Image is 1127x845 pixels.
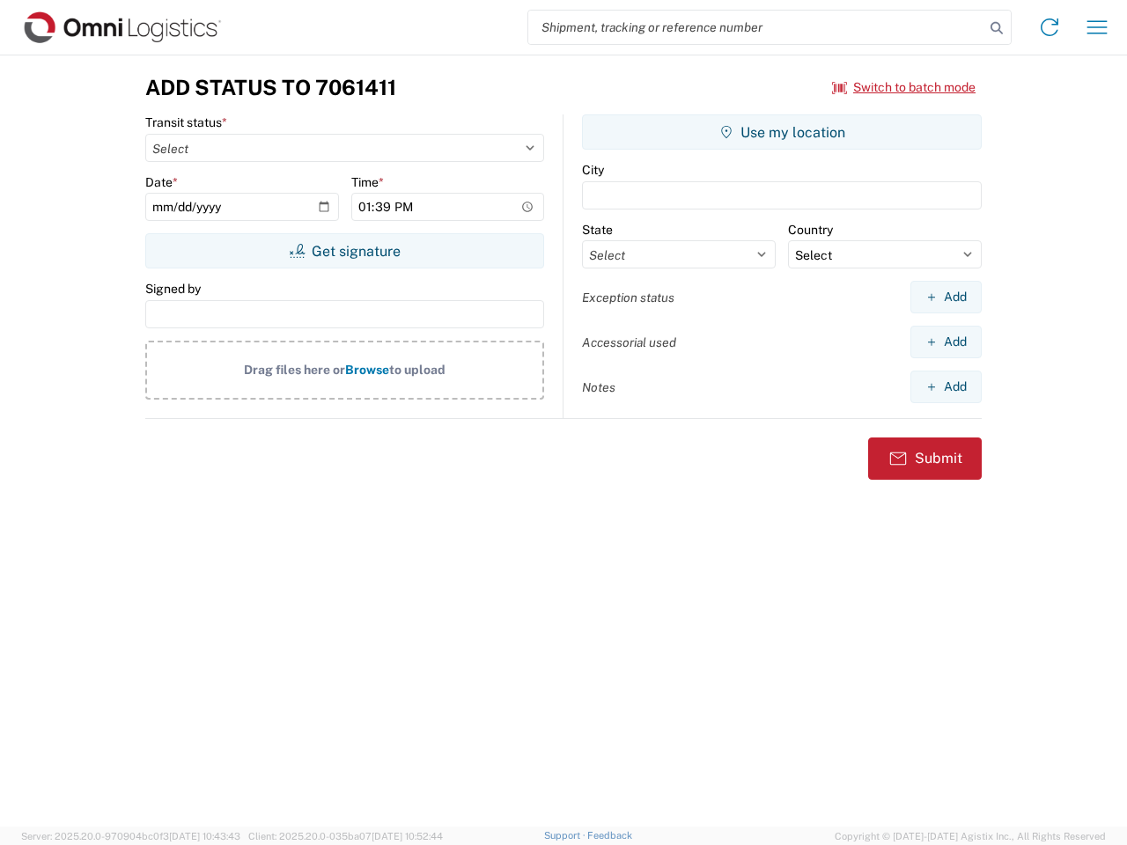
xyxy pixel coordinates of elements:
[145,75,396,100] h3: Add Status to 7061411
[248,831,443,841] span: Client: 2025.20.0-035ba07
[528,11,984,44] input: Shipment, tracking or reference number
[169,831,240,841] span: [DATE] 10:43:43
[832,73,976,102] button: Switch to batch mode
[372,831,443,841] span: [DATE] 10:52:44
[582,290,674,305] label: Exception status
[145,281,201,297] label: Signed by
[145,174,178,190] label: Date
[544,830,588,841] a: Support
[910,281,982,313] button: Add
[788,222,833,238] label: Country
[868,437,982,480] button: Submit
[145,233,544,268] button: Get signature
[244,363,345,377] span: Drag files here or
[582,162,604,178] label: City
[582,334,676,350] label: Accessorial used
[582,222,613,238] label: State
[21,831,240,841] span: Server: 2025.20.0-970904bc0f3
[835,828,1106,844] span: Copyright © [DATE]-[DATE] Agistix Inc., All Rights Reserved
[145,114,227,130] label: Transit status
[910,371,982,403] button: Add
[910,326,982,358] button: Add
[351,174,384,190] label: Time
[582,379,615,395] label: Notes
[587,830,632,841] a: Feedback
[389,363,446,377] span: to upload
[582,114,982,150] button: Use my location
[345,363,389,377] span: Browse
